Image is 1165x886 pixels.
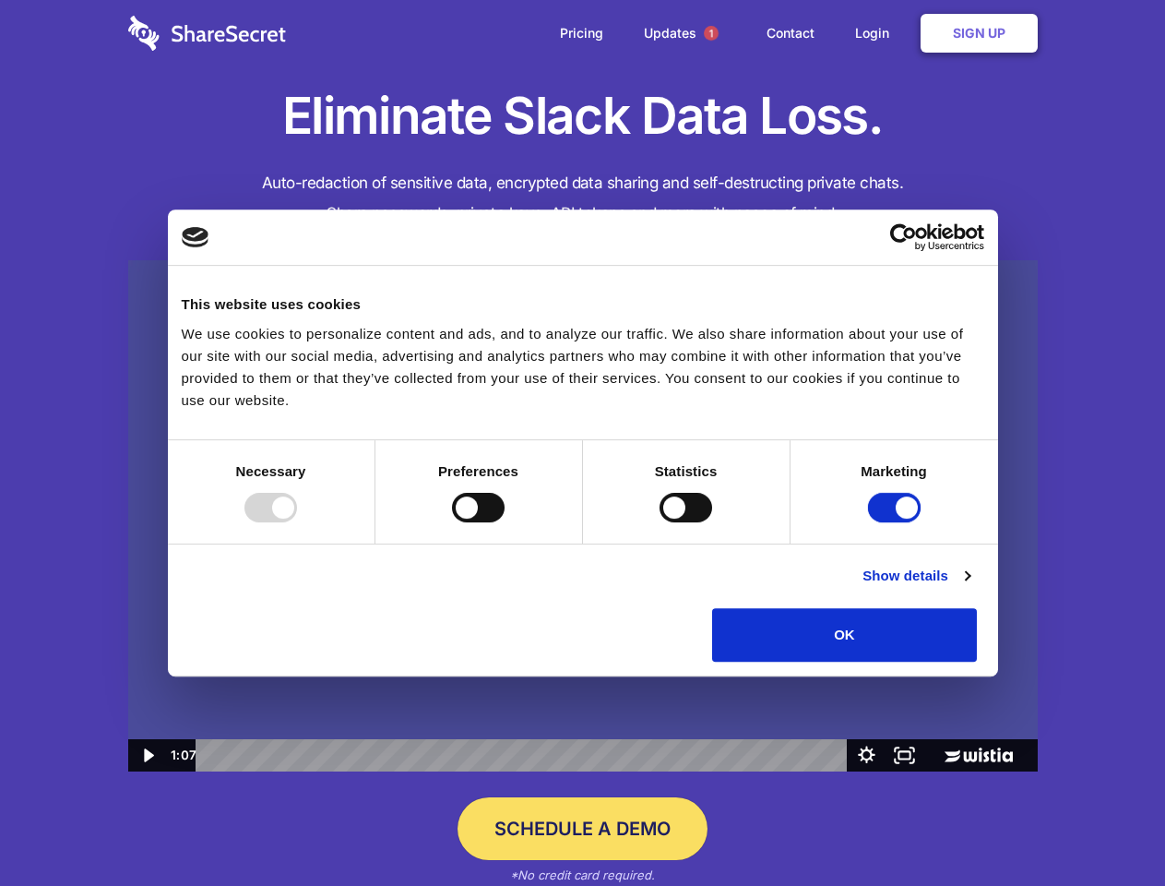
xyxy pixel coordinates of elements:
[182,227,209,247] img: logo
[748,5,833,62] a: Contact
[923,739,1037,772] a: Wistia Logo -- Learn More
[210,739,838,772] div: Playbar
[712,608,977,662] button: OK
[655,463,718,479] strong: Statistics
[848,739,886,772] button: Show settings menu
[541,5,622,62] a: Pricing
[1073,794,1143,864] iframe: Drift Widget Chat Controller
[886,739,923,772] button: Fullscreen
[921,14,1038,53] a: Sign Up
[182,293,984,316] div: This website uses cookies
[236,463,306,479] strong: Necessary
[128,83,1038,150] h1: Eliminate Slack Data Loss.
[510,868,655,882] em: *No credit card required.
[128,260,1038,772] img: Sharesecret
[438,463,518,479] strong: Preferences
[862,565,969,587] a: Show details
[182,323,984,412] div: We use cookies to personalize content and ads, and to analyze our traffic. We also share informat...
[861,463,927,479] strong: Marketing
[128,739,166,772] button: Play Video
[837,5,917,62] a: Login
[458,797,707,860] a: Schedule a Demo
[128,168,1038,229] h4: Auto-redaction of sensitive data, encrypted data sharing and self-destructing private chats. Shar...
[823,223,984,251] a: Usercentrics Cookiebot - opens in a new window
[704,26,719,41] span: 1
[128,16,286,51] img: logo-wordmark-white-trans-d4663122ce5f474addd5e946df7df03e33cb6a1c49d2221995e7729f52c070b2.svg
